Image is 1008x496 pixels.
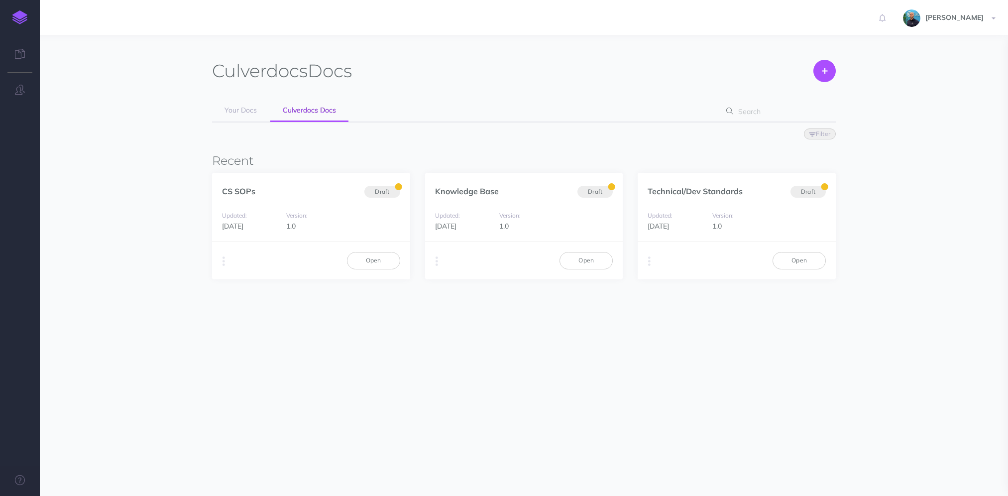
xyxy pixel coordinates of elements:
a: Open [347,252,400,269]
button: Filter [804,128,836,139]
input: Search [735,103,820,121]
i: More actions [648,254,651,268]
img: 925838e575eb33ea1a1ca055db7b09b0.jpg [903,9,920,27]
img: logo-mark.svg [12,10,27,24]
span: [DATE] [222,222,243,231]
small: Version: [286,212,308,219]
a: Knowledge Base [435,186,499,196]
span: 1.0 [712,222,722,231]
a: Open [560,252,613,269]
i: More actions [436,254,438,268]
h1: Docs [212,60,352,82]
small: Version: [712,212,734,219]
h3: Recent [212,154,836,167]
small: Version: [499,212,521,219]
span: [DATE] [648,222,669,231]
a: Open [773,252,826,269]
a: Technical/Dev Standards [648,186,743,196]
small: Updated: [648,212,672,219]
span: Culverdocs Docs [283,106,336,115]
span: [PERSON_NAME] [920,13,989,22]
span: Culverdocs [212,60,308,82]
span: 1.0 [286,222,296,231]
a: CS SOPs [222,186,255,196]
span: [DATE] [435,222,456,231]
i: More actions [223,254,225,268]
a: Your Docs [212,100,269,122]
small: Updated: [435,212,460,219]
a: Culverdocs Docs [270,100,348,122]
small: Updated: [222,212,247,219]
span: Your Docs [224,106,257,115]
span: 1.0 [499,222,509,231]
